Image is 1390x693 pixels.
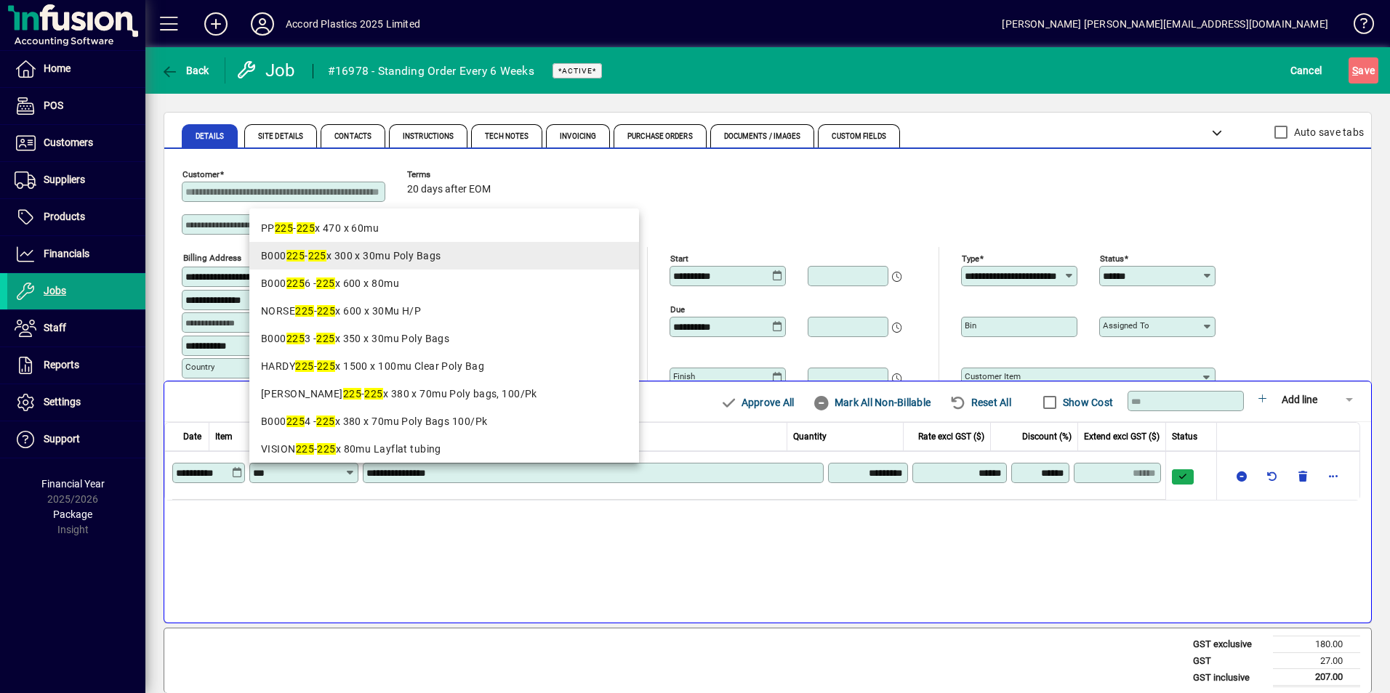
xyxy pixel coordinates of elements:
[1002,12,1328,36] div: [PERSON_NAME] [PERSON_NAME][EMAIL_ADDRESS][DOMAIN_NAME]
[44,322,66,333] span: Staff
[962,254,979,264] mat-label: Type
[1287,57,1326,84] button: Cancel
[807,389,936,416] button: Mark All Non-Billable
[261,386,627,402] div: [PERSON_NAME] - x 380 x 70mu Poly bags, 100/Pk
[343,388,361,400] em: 225
[44,396,81,408] span: Settings
[286,333,305,344] em: 225
[949,391,1011,414] span: Reset All
[239,11,286,37] button: Profile
[670,254,688,264] mat-label: Start
[1103,320,1149,331] mat-label: Assigned to
[316,416,334,427] em: 225
[1349,57,1378,84] button: Save
[1186,652,1273,669] td: GST
[261,331,627,346] div: B000 3 - x 350 x 30mu Poly Bags
[560,133,596,140] span: Invoicing
[7,384,145,421] a: Settings
[673,371,695,381] mat-label: Finish
[249,297,639,325] mat-option: NORSE225 - 225 x 600 x 30Mu H/P
[316,277,334,289] em: 225
[215,430,233,443] span: Item
[44,248,89,259] span: Financials
[258,133,303,140] span: Site Details
[41,478,105,490] span: Financial Year
[196,133,224,140] span: Details
[261,442,627,457] div: VISION - x 80mu Layflat tubing
[44,285,66,296] span: Jobs
[1352,59,1375,82] span: ave
[261,248,627,264] div: B000 - x 300 x 30mu Poly Bags
[161,65,209,76] span: Back
[1343,3,1372,50] a: Knowledge Base
[295,360,313,372] em: 225
[53,508,92,520] span: Package
[317,443,335,455] em: 225
[286,250,305,262] em: 225
[7,310,145,346] a: Staff
[1273,636,1360,653] td: 180.00
[1060,395,1113,410] label: Show Cost
[1273,669,1360,686] td: 207.00
[296,443,314,455] em: 225
[249,214,639,242] mat-option: PP225 - 225 x 470 x 60mu
[1100,254,1124,264] mat-label: Status
[317,360,335,372] em: 225
[44,359,79,370] span: Reports
[965,371,1021,381] mat-label: Customer Item
[627,133,693,140] span: Purchase Orders
[249,380,639,408] mat-option: WAUGH225 - 225 x 380 x 70mu Poly bags, 100/Pk
[7,347,145,384] a: Reports
[407,184,491,195] span: 20 days after EOM
[1022,430,1072,443] span: Discount (%)
[317,305,335,317] em: 225
[286,416,305,427] em: 225
[44,433,80,445] span: Support
[145,57,225,84] app-page-header-button: Back
[261,276,627,291] div: B000 6 - x 600 x 80mu
[7,199,145,235] a: Products
[157,57,213,84] button: Back
[670,304,685,315] mat-label: Due
[720,391,794,414] span: Approve All
[813,391,931,414] span: Mark All Non-Billable
[44,211,85,222] span: Products
[261,414,627,429] div: B000 4 - x 380 x 70mu Poly Bags 100/Pk
[297,222,315,234] em: 225
[1084,430,1160,443] span: Extend excl GST ($)
[334,133,371,140] span: Contacts
[44,100,63,111] span: POS
[185,362,214,372] mat-label: Country
[918,430,984,443] span: Rate excl GST ($)
[714,389,800,416] button: Approve All
[724,133,801,140] span: Documents / Images
[316,333,334,344] em: 225
[944,389,1017,416] button: Reset All
[832,133,885,140] span: Custom Fields
[7,162,145,198] a: Suppliers
[7,51,145,87] a: Home
[308,250,326,262] em: 225
[403,133,454,140] span: Instructions
[1273,652,1360,669] td: 27.00
[7,236,145,272] a: Financials
[249,352,639,380] mat-option: HARDY225 - 225 x 1500 x 100mu Clear Poly Bag
[249,269,639,297] mat-option: B0002256 - 225 x 600 x 80mu
[286,12,420,36] div: Accord Plastics 2025 Limited
[328,60,534,83] div: #16978 - Standing Order Every 6 Weeks
[1186,636,1273,653] td: GST exclusive
[286,277,305,289] em: 225
[7,88,145,124] a: POS
[44,62,71,74] span: Home
[793,430,827,443] span: Quantity
[275,222,293,234] em: 225
[965,320,976,331] mat-label: Bin
[7,421,145,458] a: Support
[193,11,239,37] button: Add
[261,304,627,319] div: NORSE - x 600 x 30Mu H/P
[7,125,145,161] a: Customers
[364,388,382,400] em: 225
[249,242,639,269] mat-option: B000225 - 225 x 300 x 30mu Poly Bags
[183,430,201,443] span: Date
[295,305,313,317] em: 225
